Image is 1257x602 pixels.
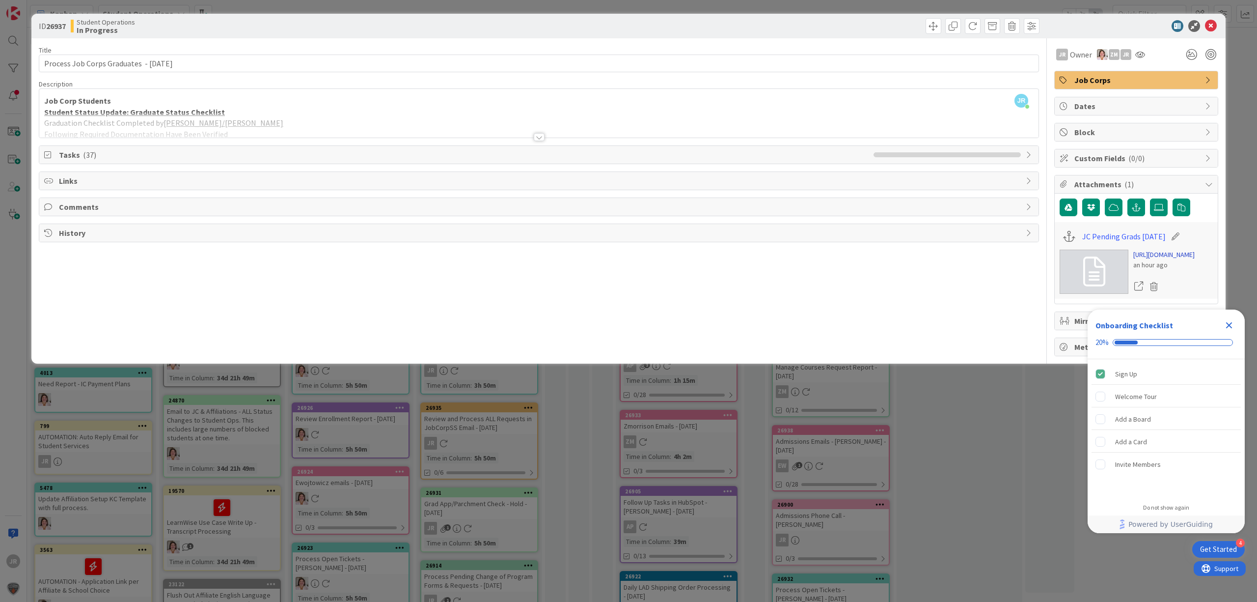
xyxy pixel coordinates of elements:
[1088,310,1245,533] div: Checklist Container
[1095,319,1173,331] div: Onboarding Checklist
[39,80,73,88] span: Description
[1133,280,1144,293] a: Open
[21,1,45,13] span: Support
[1074,341,1200,353] span: Metrics
[1074,100,1200,112] span: Dates
[59,201,1021,213] span: Comments
[1074,152,1200,164] span: Custom Fields
[77,18,135,26] span: Student Operations
[1074,74,1200,86] span: Job Corps
[1115,459,1161,470] div: Invite Members
[1115,368,1137,380] div: Sign Up
[39,46,52,55] label: Title
[1074,178,1200,190] span: Attachments
[1095,338,1109,347] div: 20%
[1124,179,1134,189] span: ( 1 )
[1093,516,1240,533] a: Powered by UserGuiding
[1128,518,1213,530] span: Powered by UserGuiding
[83,150,96,160] span: ( 37 )
[1088,359,1245,497] div: Checklist items
[1200,545,1237,554] div: Get Started
[1092,454,1241,475] div: Invite Members is incomplete.
[1092,386,1241,407] div: Welcome Tour is incomplete.
[1074,126,1200,138] span: Block
[1115,436,1147,448] div: Add a Card
[44,96,111,106] strong: Job Corp Students
[1133,260,1195,270] div: an hour ago
[1092,431,1241,453] div: Add a Card is incomplete.
[1056,49,1068,60] div: JR
[1133,250,1195,260] a: [URL][DOMAIN_NAME]
[1115,413,1151,425] div: Add a Board
[1236,539,1245,547] div: 4
[1128,153,1145,163] span: ( 0/0 )
[59,149,869,161] span: Tasks
[1088,516,1245,533] div: Footer
[39,20,66,32] span: ID
[1070,49,1092,60] span: Owner
[46,21,66,31] b: 26937
[59,175,1021,187] span: Links
[44,107,225,117] u: Student Status Update: Graduate Status Checklist
[1092,363,1241,385] div: Sign Up is complete.
[1143,504,1189,512] div: Do not show again
[1074,315,1200,327] span: Mirrors
[59,227,1021,239] span: History
[1221,317,1237,333] div: Close Checklist
[1109,49,1120,60] div: ZM
[1082,230,1166,242] a: JC Pending Grads [DATE]
[1120,49,1131,60] div: JR
[1095,338,1237,347] div: Checklist progress: 20%
[77,26,135,34] b: In Progress
[1115,391,1157,402] div: Welcome Tour
[1192,541,1245,558] div: Open Get Started checklist, remaining modules: 4
[1097,49,1108,60] img: EW
[39,55,1039,72] input: type card name here...
[1092,408,1241,430] div: Add a Board is incomplete.
[1014,94,1028,108] span: JR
